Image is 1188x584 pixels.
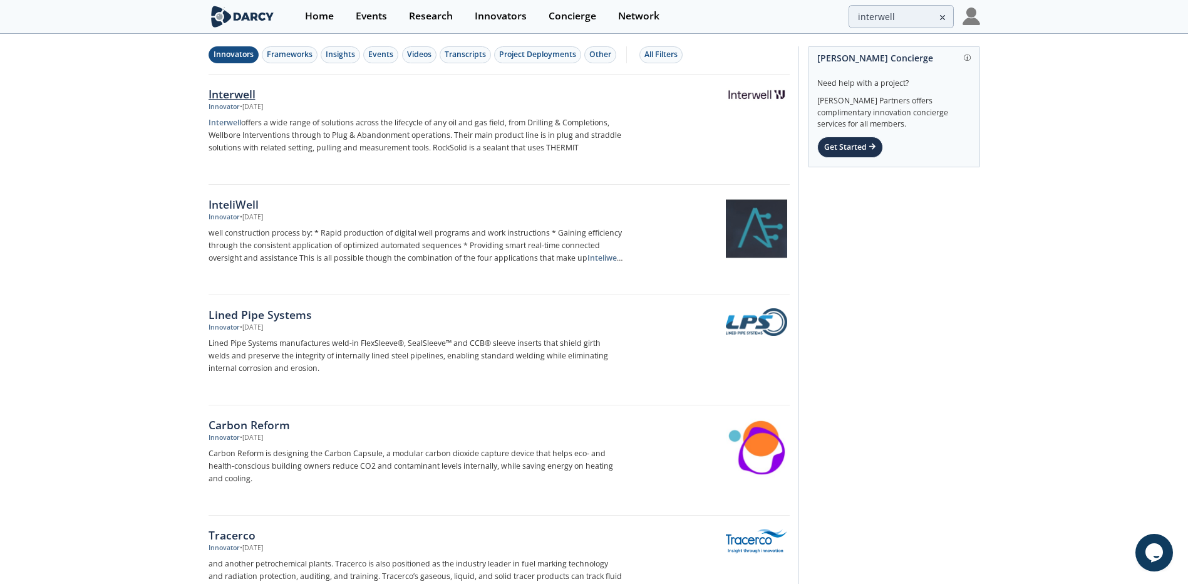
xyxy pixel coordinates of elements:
div: Innovator [209,323,240,333]
button: Project Deployments [494,46,581,63]
div: Innovator [209,212,240,222]
p: Carbon Reform is designing the Carbon Capsule, a modular carbon dioxide capture device that helps... [209,447,623,485]
button: Frameworks [262,46,318,63]
div: Videos [407,49,431,60]
a: Carbon Reform Innovator •[DATE] Carbon Reform is designing the Carbon Capsule, a modular carbon d... [209,405,790,516]
div: [PERSON_NAME] Partners offers complimentary innovation concierge services for all members. [817,89,971,130]
div: Project Deployments [499,49,576,60]
div: All Filters [644,49,678,60]
img: InteliWell [726,198,787,259]
div: Tracerco [209,527,623,543]
button: All Filters [639,46,683,63]
img: Profile [963,8,980,25]
button: Videos [402,46,436,63]
div: Concierge [549,11,596,21]
a: InteliWell Innovator •[DATE] well construction process by: * Rapid production of digital well pro... [209,185,790,295]
div: Innovators [475,11,527,21]
img: Interwell [726,88,787,102]
button: Innovators [209,46,259,63]
div: Interwell [209,86,623,102]
div: Innovator [209,102,240,112]
a: Lined Pipe Systems Innovator •[DATE] Lined Pipe Systems manufactures weld-in FlexSleeve®, SealSle... [209,295,790,405]
div: Lined Pipe Systems [209,306,623,323]
div: Research [409,11,453,21]
input: Advanced Search [849,5,954,28]
div: Frameworks [267,49,312,60]
div: Insights [326,49,355,60]
div: Get Started [817,137,883,158]
img: information.svg [964,55,971,61]
button: Insights [321,46,360,63]
div: [PERSON_NAME] Concierge [817,47,971,69]
img: Lined Pipe Systems [726,308,787,335]
div: Innovator [209,433,240,443]
button: Events [363,46,398,63]
div: • [DATE] [240,433,263,443]
div: Need help with a project? [817,69,971,89]
div: Innovator [209,543,240,553]
strong: Interwell [209,117,241,128]
div: Other [589,49,611,60]
p: well construction process by: * Rapid production of digital well programs and work instructions *... [209,227,623,264]
button: Other [584,46,616,63]
div: • [DATE] [240,543,263,553]
div: Network [618,11,659,21]
a: Interwell Innovator •[DATE] Interwelloffers a wide range of solutions across the lifecycle of any... [209,75,790,185]
button: Transcripts [440,46,491,63]
div: • [DATE] [240,323,263,333]
div: Carbon Reform [209,417,623,433]
img: logo-wide.svg [209,6,277,28]
iframe: chat widget [1135,534,1175,571]
div: • [DATE] [240,212,263,222]
strong: Inteliwell [587,253,623,263]
div: Innovators [214,49,254,60]
div: Transcripts [445,49,486,60]
div: InteliWell [209,196,623,212]
div: Events [368,49,393,60]
img: Tracerco [726,529,787,553]
p: Lined Pipe Systems manufactures weld-in FlexSleeve®, SealSleeve™ and CCB® sleeve inserts that shi... [209,337,623,375]
img: Carbon Reform [726,419,787,480]
div: Home [305,11,334,21]
div: • [DATE] [240,102,263,112]
p: offers a wide range of solutions across the lifecycle of any oil and gas field, from Drilling & C... [209,117,623,154]
div: Events [356,11,387,21]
